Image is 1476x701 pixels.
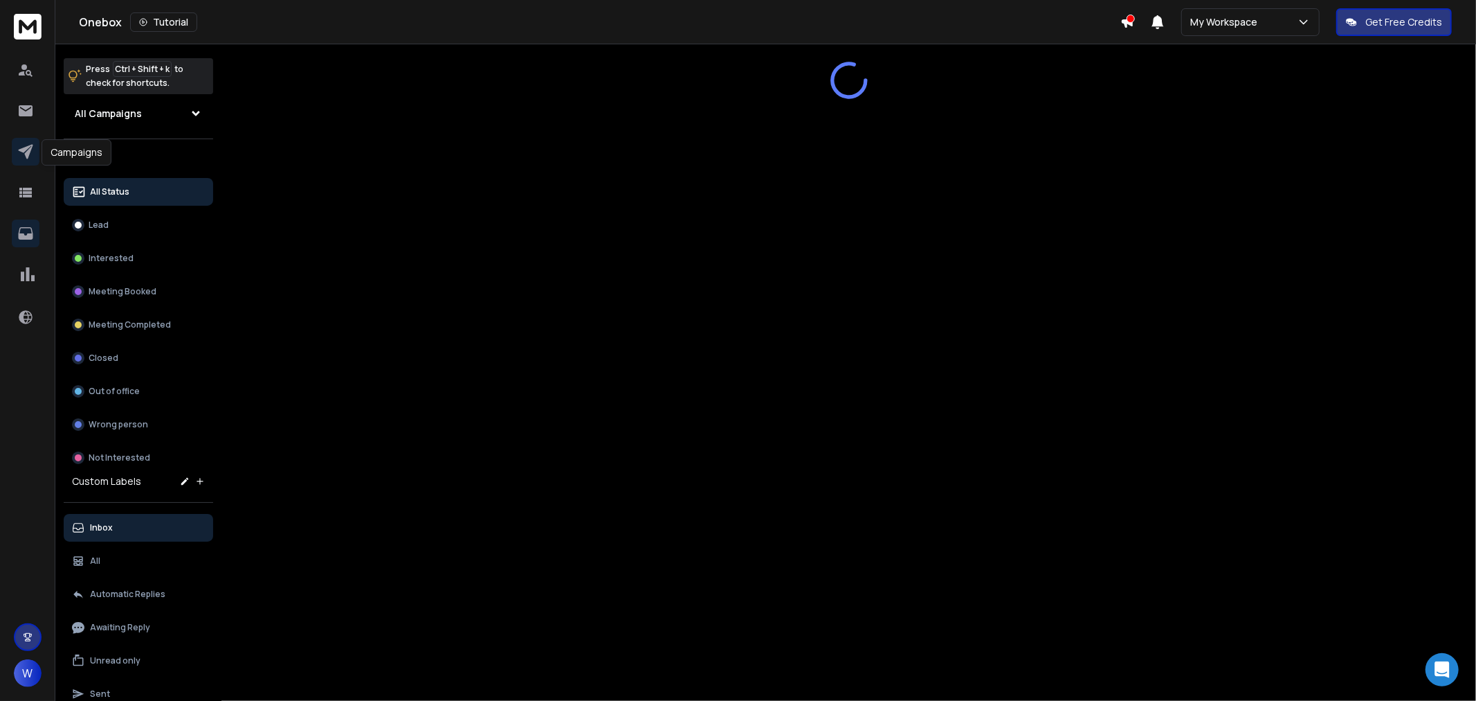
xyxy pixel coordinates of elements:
[64,547,213,575] button: All
[89,319,171,330] p: Meeting Completed
[90,589,165,600] p: Automatic Replies
[64,614,213,641] button: Awaiting Reply
[64,245,213,272] button: Interested
[130,12,197,32] button: Tutorial
[75,107,142,121] h1: All Campaigns
[90,622,150,633] p: Awaiting Reply
[64,344,213,372] button: Closed
[64,514,213,542] button: Inbox
[90,689,110,700] p: Sent
[14,659,42,687] button: W
[89,353,118,364] p: Closed
[86,62,183,90] p: Press to check for shortcuts.
[64,411,213,438] button: Wrong person
[1190,15,1263,29] p: My Workspace
[89,386,140,397] p: Out of office
[79,12,1120,32] div: Onebox
[64,311,213,339] button: Meeting Completed
[113,61,172,77] span: Ctrl + Shift + k
[1365,15,1442,29] p: Get Free Credits
[89,286,156,297] p: Meeting Booked
[72,474,141,488] h3: Custom Labels
[64,278,213,305] button: Meeting Booked
[89,253,134,264] p: Interested
[64,647,213,675] button: Unread only
[64,378,213,405] button: Out of office
[90,556,100,567] p: All
[89,220,109,231] p: Lead
[1336,8,1452,36] button: Get Free Credits
[42,139,111,166] div: Campaigns
[89,452,150,463] p: Not Interested
[89,419,148,430] p: Wrong person
[64,580,213,608] button: Automatic Replies
[64,100,213,127] button: All Campaigns
[64,150,213,170] h3: Filters
[64,444,213,472] button: Not Interested
[90,655,140,666] p: Unread only
[64,178,213,206] button: All Status
[1425,653,1459,686] div: Open Intercom Messenger
[64,211,213,239] button: Lead
[90,186,129,197] p: All Status
[90,522,113,533] p: Inbox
